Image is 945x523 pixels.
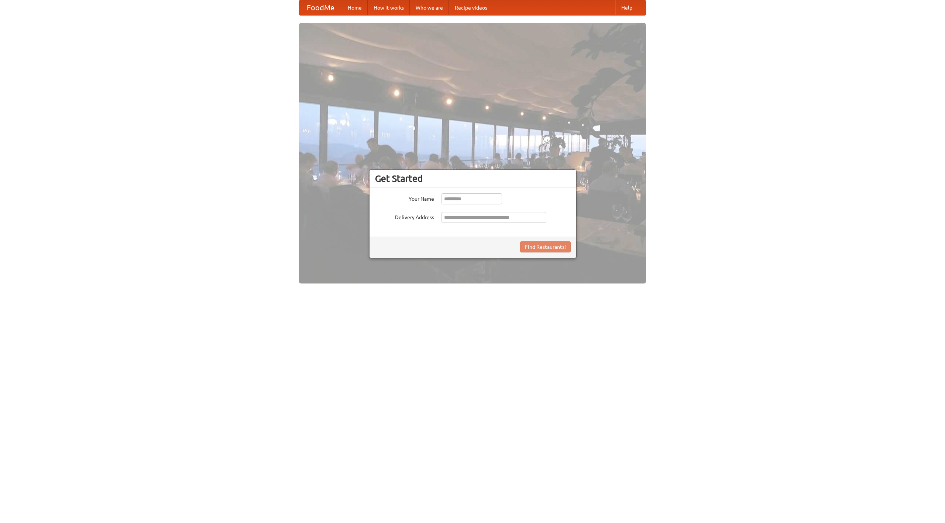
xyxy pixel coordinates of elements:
a: How it works [368,0,410,15]
h3: Get Started [375,173,571,184]
label: Your Name [375,193,434,203]
label: Delivery Address [375,212,434,221]
a: FoodMe [299,0,342,15]
button: Find Restaurants! [520,241,571,252]
a: Help [615,0,638,15]
a: Who we are [410,0,449,15]
a: Recipe videos [449,0,493,15]
a: Home [342,0,368,15]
